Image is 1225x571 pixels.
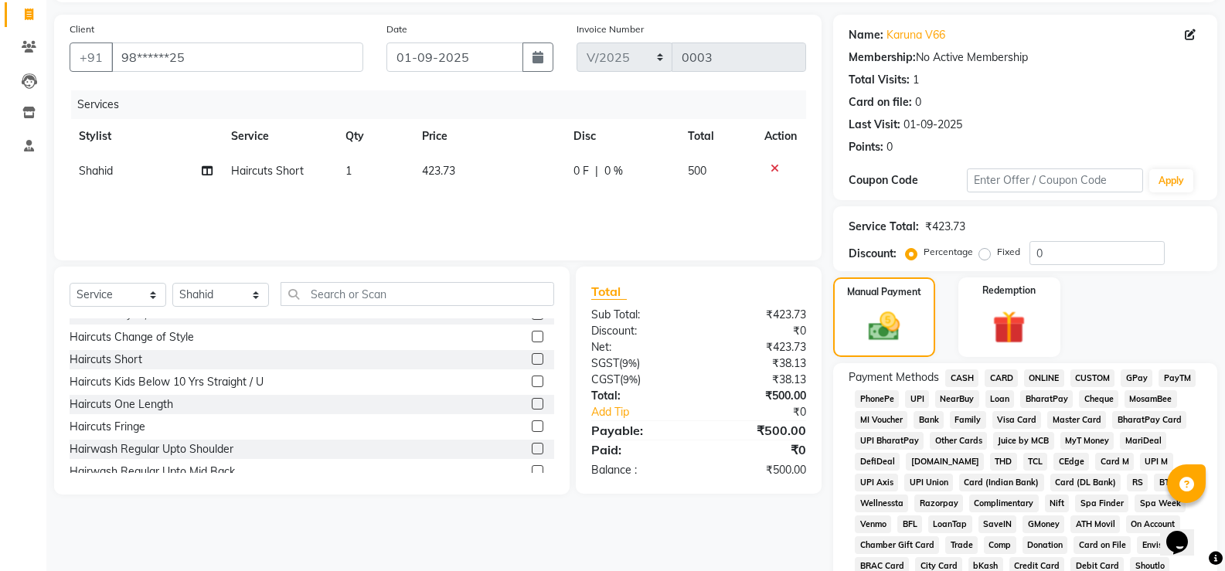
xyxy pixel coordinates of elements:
div: ₹500.00 [699,462,818,478]
span: 9% [622,357,637,369]
div: ₹38.13 [699,372,818,388]
th: Action [755,119,806,154]
span: CASH [945,369,978,387]
span: CUSTOM [1070,369,1115,387]
button: Apply [1149,169,1193,192]
span: Card (DL Bank) [1050,474,1121,491]
label: Invoice Number [577,22,644,36]
span: Trade [945,536,978,554]
span: Card on File [1074,536,1131,554]
th: Service [222,119,336,154]
div: ( ) [580,355,699,372]
div: Last Visit: [849,117,900,133]
span: 423.73 [422,164,455,178]
span: Envision [1137,536,1179,554]
th: Total [679,119,755,154]
div: Hairwash Regular Upto Shoulder [70,441,233,457]
label: Date [386,22,407,36]
div: Net: [580,339,699,355]
span: NearBuy [935,390,979,408]
span: RS [1127,474,1148,491]
span: Comp [984,536,1016,554]
span: SaveIN [978,515,1017,533]
span: LoanTap [928,515,972,533]
span: Loan [985,390,1015,408]
span: Family [950,411,986,429]
span: Juice by MCB [993,432,1054,450]
div: 01-09-2025 [903,117,962,133]
div: Discount: [849,246,897,262]
span: TCL [1023,453,1048,471]
span: Wellnessta [855,495,908,512]
div: Discount: [580,323,699,339]
span: BharatPay Card [1112,411,1186,429]
th: Qty [336,119,413,154]
span: 9% [623,373,638,386]
div: 1 [913,72,919,88]
div: ( ) [580,372,699,388]
span: BharatPay [1020,390,1073,408]
div: Paid: [580,440,699,459]
span: BFL [897,515,922,533]
a: Karuna V66 [886,27,945,43]
span: GMoney [1023,515,1064,533]
span: Card M [1095,453,1134,471]
div: Total: [580,388,699,404]
span: 1 [345,164,352,178]
input: Enter Offer / Coupon Code [967,168,1143,192]
a: Add Tip [580,404,719,420]
span: UPI BharatPay [855,432,924,450]
span: 0 % [604,163,623,179]
div: Haircuts One Length [70,396,173,413]
div: ₹500.00 [699,421,818,440]
span: Shahid [79,164,113,178]
span: Visa Card [992,411,1042,429]
div: Name: [849,27,883,43]
div: ₹423.73 [925,219,965,235]
div: 0 [915,94,921,110]
label: Client [70,22,94,36]
span: Venmo [855,515,891,533]
span: Haircuts Short [231,164,304,178]
span: Spa Finder [1075,495,1128,512]
label: Fixed [997,245,1020,259]
span: PhonePe [855,390,899,408]
div: Hairwash Regular Upto Mid Back [70,464,235,480]
span: UPI M [1140,453,1173,471]
div: Service Total: [849,219,919,235]
span: Razorpay [914,495,963,512]
span: [DOMAIN_NAME] [906,453,984,471]
div: Card on file: [849,94,912,110]
span: UPI [905,390,929,408]
span: Bank [914,411,944,429]
iframe: chat widget [1160,509,1210,556]
div: Haircuts Change of Style [70,329,194,345]
span: MI Voucher [855,411,907,429]
span: Spa Week [1135,495,1186,512]
div: 0 [886,139,893,155]
div: Total Visits: [849,72,910,88]
span: Card (Indian Bank) [959,474,1044,491]
span: ONLINE [1024,369,1064,387]
span: PayTM [1159,369,1196,387]
span: DefiDeal [855,453,900,471]
span: Nift [1045,495,1070,512]
div: ₹38.13 [699,355,818,372]
div: No Active Membership [849,49,1202,66]
label: Percentage [924,245,973,259]
span: UPI Union [904,474,953,491]
span: CGST [591,372,620,386]
span: Total [591,284,627,300]
span: 500 [688,164,706,178]
th: Stylist [70,119,222,154]
div: Haircuts Kids Below 10 Yrs Straight / U [70,374,264,390]
th: Price [413,119,565,154]
span: ATH Movil [1070,515,1120,533]
div: Sub Total: [580,307,699,323]
span: On Account [1126,515,1180,533]
span: Master Card [1047,411,1106,429]
span: MariDeal [1120,432,1166,450]
span: MosamBee [1125,390,1177,408]
div: Membership: [849,49,916,66]
div: ₹0 [699,323,818,339]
